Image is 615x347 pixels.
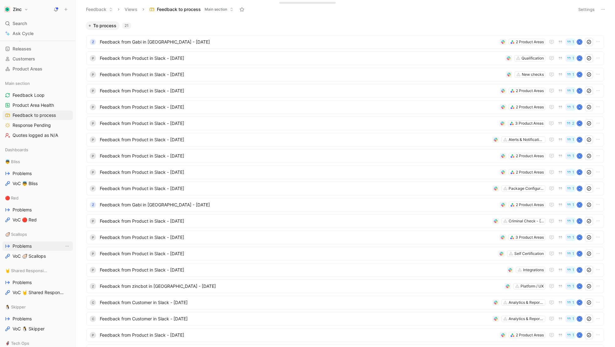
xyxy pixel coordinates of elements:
div: P [90,267,96,273]
a: zFeedback from zincbot in [GEOGRAPHIC_DATA] - [DATE]Platform / UX1N [86,279,604,293]
div: 👼 Bliss [3,157,73,166]
span: Customers [13,56,35,62]
div: P [90,332,96,338]
button: 1 [565,153,575,159]
span: Feedback from Product in Slack - [DATE] [100,71,503,78]
a: Product Area Health [3,101,73,110]
span: Feedback from Product in Slack - [DATE] [100,185,490,192]
button: Settings [575,5,597,14]
button: Feedback to processMain section [147,5,236,14]
span: 1 [572,219,574,223]
div: N [577,89,582,93]
div: 2 Product Areas [516,202,544,208]
a: PFeedback from Product in Slack - [DATE]2 Product Areas1N [86,100,604,114]
h1: Zinc [13,7,22,12]
div: 🤘 Shared Responsibility [3,266,73,275]
a: PFeedback from Product in Slack - [DATE]2 Product Areas1N [86,165,604,179]
span: 1 [572,105,574,109]
button: 2 [565,120,575,127]
span: Product Area Health [13,102,54,108]
span: Releases [13,46,31,52]
span: Feedback Loop [13,92,45,98]
button: 1 [565,104,575,111]
button: 1 [565,267,575,273]
div: 3 Product Areas [516,234,544,241]
a: PFeedback from Product in Slack - [DATE]2 Product Areas1N [86,328,604,342]
div: Qualification [521,55,544,61]
span: Problems [13,207,32,213]
span: 🔴 Red [5,195,19,201]
a: Ask Cycle [3,29,73,38]
div: Platform / UX [521,283,544,289]
span: Feedback from Product in Slack - [DATE] [100,152,497,160]
div: 2 Product Areas [516,39,544,45]
div: P [90,120,96,127]
div: Z [90,39,96,45]
span: Problems [13,316,32,322]
a: VoC 🐧 Skipper [3,324,73,334]
button: 1 [565,185,575,192]
span: 1 [572,89,574,93]
a: PFeedback from Product in Slack - [DATE]3 Product Areas2N [86,117,604,130]
span: 🐧 Skipper [5,304,26,310]
div: Search [3,19,73,28]
div: N [577,333,582,337]
button: 1 [565,315,575,322]
span: Search [13,20,27,27]
div: New checks [522,71,544,78]
a: Problems [3,314,73,324]
button: 1 [565,332,575,339]
span: VoC 🔴 Red [13,217,37,223]
span: 1 [572,252,574,256]
div: 2 Product Areas [516,169,544,175]
div: N [577,137,582,142]
img: Zinc [4,6,10,13]
a: PFeedback from Product in Slack - [DATE]Self Certification1N [86,247,604,261]
div: P [90,104,96,110]
span: Feedback from Product in Slack - [DATE] [100,168,497,176]
button: 1 [565,71,575,78]
div: N [577,203,582,207]
div: N [577,72,582,77]
span: Problems [13,170,32,177]
span: 1 [572,203,574,207]
span: Feedback from Product in Slack - [DATE] [100,217,490,225]
div: N [577,251,582,256]
span: VoC 🐧 Skipper [13,326,45,332]
div: C [90,299,96,306]
span: 1 [572,187,574,190]
button: View actions [64,243,70,249]
a: Quotes logged as N/A [3,131,73,140]
div: Z [90,202,96,208]
span: Feedback from Product in Slack - [DATE] [100,120,497,127]
button: Views [122,5,140,14]
button: 1 [565,55,575,62]
span: 1 [572,138,574,142]
a: Customers [3,54,73,64]
div: N [577,121,582,126]
span: Feedback from Gabi in [GEOGRAPHIC_DATA] - [DATE] [100,201,497,209]
span: Feedback from Gabi in [GEOGRAPHIC_DATA] - [DATE] [100,38,497,46]
div: N [577,186,582,191]
a: Feedback to process [3,111,73,120]
span: Main section [5,80,30,86]
span: 1 [572,170,574,174]
span: Problems [13,279,32,286]
button: 1 [565,283,575,290]
span: Feedback to process [13,112,56,118]
a: PFeedback from Product in Slack - [DATE]3 Product Areas1N [86,230,604,244]
div: 21 [122,23,131,29]
a: PFeedback from Product in Slack - [DATE]New checks1N [86,68,604,81]
div: N [577,56,582,60]
button: Feedback [83,5,115,14]
span: 1 [572,56,574,60]
div: Dashboards [3,145,73,156]
a: ZFeedback from Gabi in [GEOGRAPHIC_DATA] - [DATE]2 Product Areas1N [86,198,604,212]
div: 🦪 ScallopsProblemsView actionsVoC 🦪 Scallops [3,230,73,261]
div: Analytics & Reporting [509,316,544,322]
a: Releases [3,44,73,54]
span: Feedback from Product in Slack - [DATE] [100,87,497,95]
span: VoC 🤘 Shared Responsibility [13,289,65,296]
div: P [90,185,96,192]
a: PFeedback from Product in Slack - [DATE]Alerts & Notifications1N [86,133,604,147]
